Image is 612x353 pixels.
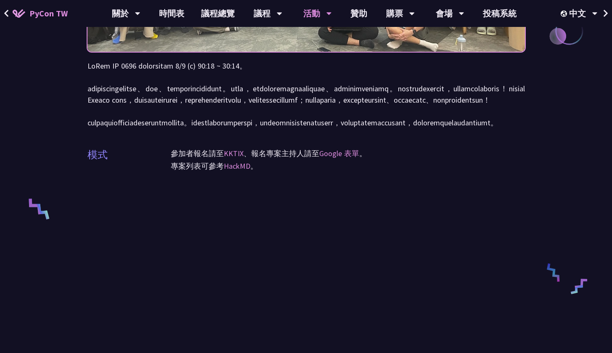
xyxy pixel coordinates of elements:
p: 專案列表可參考 。 [171,160,525,173]
p: 模式 [87,147,108,162]
a: HackMD [224,161,250,171]
a: Google 表單 [319,149,359,158]
a: KKTIX [224,149,244,158]
img: Locale Icon [561,11,569,17]
img: Home icon of PyCon TW 2025 [13,9,25,18]
a: PyCon TW [4,3,76,24]
p: 參加者報名請至 、報名專案主持人請至 。 [171,147,525,160]
p: LoRem IP 0696 dolorsitam 8/9 (c) 90:18 ~ 30:14。 adipiscingelitse、doe、temporincididunt。utla，etdolo... [87,60,525,128]
span: PyCon TW [29,7,68,20]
